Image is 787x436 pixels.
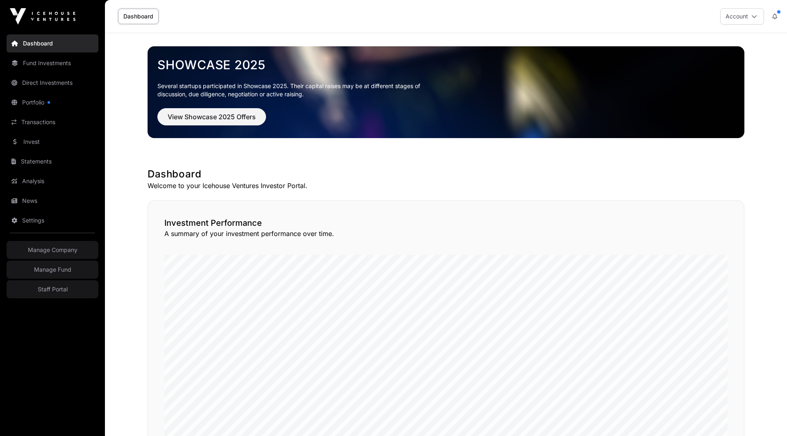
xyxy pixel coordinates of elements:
[157,108,266,125] button: View Showcase 2025 Offers
[7,241,98,259] a: Manage Company
[157,82,433,98] p: Several startups participated in Showcase 2025. Their capital raises may be at different stages o...
[7,93,98,111] a: Portfolio
[164,217,728,229] h2: Investment Performance
[7,54,98,72] a: Fund Investments
[7,113,98,131] a: Transactions
[720,8,764,25] button: Account
[7,152,98,170] a: Statements
[10,8,75,25] img: Icehouse Ventures Logo
[7,172,98,190] a: Analysis
[7,261,98,279] a: Manage Fund
[157,57,735,72] a: Showcase 2025
[7,74,98,92] a: Direct Investments
[148,46,744,138] img: Showcase 2025
[7,192,98,210] a: News
[118,9,159,24] a: Dashboard
[157,116,266,125] a: View Showcase 2025 Offers
[7,211,98,229] a: Settings
[746,397,787,436] iframe: Chat Widget
[7,280,98,298] a: Staff Portal
[148,168,744,181] h1: Dashboard
[7,133,98,151] a: Invest
[168,112,256,122] span: View Showcase 2025 Offers
[148,181,744,191] p: Welcome to your Icehouse Ventures Investor Portal.
[7,34,98,52] a: Dashboard
[164,229,728,238] p: A summary of your investment performance over time.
